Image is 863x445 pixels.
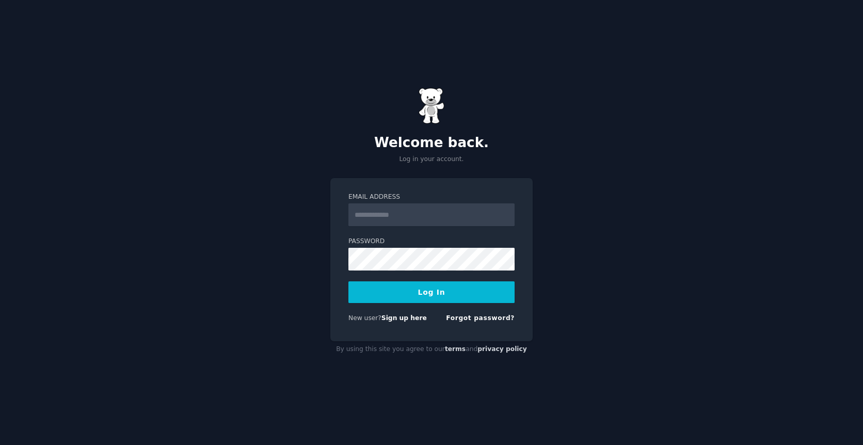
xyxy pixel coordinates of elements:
div: By using this site you agree to our and [330,341,533,358]
a: Forgot password? [446,314,515,322]
img: Gummy Bear [419,88,444,124]
a: terms [445,345,466,353]
label: Email Address [348,193,515,202]
button: Log In [348,281,515,303]
h2: Welcome back. [330,135,533,151]
a: Sign up here [381,314,427,322]
a: privacy policy [477,345,527,353]
label: Password [348,237,515,246]
span: New user? [348,314,381,322]
p: Log in your account. [330,155,533,164]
